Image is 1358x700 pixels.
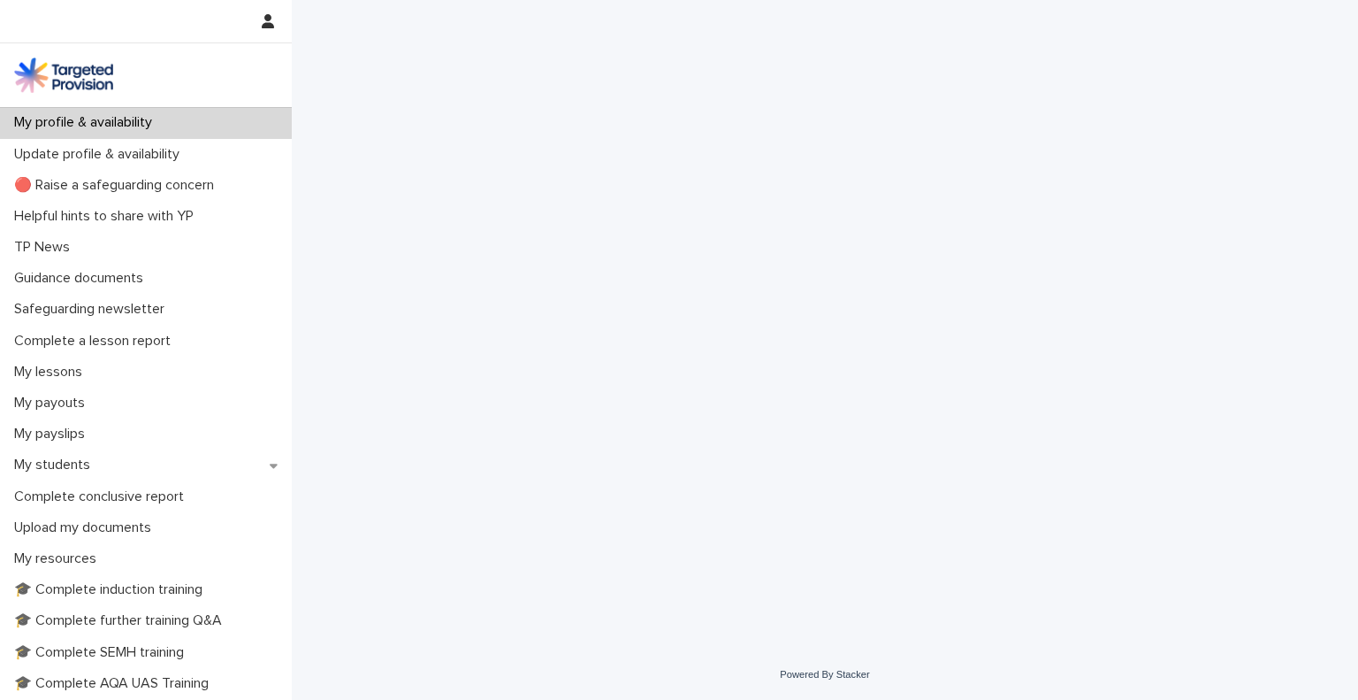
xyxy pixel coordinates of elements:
p: My lessons [7,364,96,381]
img: M5nRWzHhSzIhMunXDL62 [14,58,113,93]
p: My students [7,457,104,473]
p: Update profile & availability [7,146,194,163]
p: Complete a lesson report [7,333,185,350]
p: Safeguarding newsletter [7,301,179,318]
p: 🎓 Complete SEMH training [7,644,198,661]
p: 🎓 Complete AQA UAS Training [7,675,223,692]
p: Upload my documents [7,519,165,536]
p: 🔴 Raise a safeguarding concern [7,177,228,194]
p: My payouts [7,395,99,412]
p: 🎓 Complete further training Q&A [7,612,236,629]
p: 🎓 Complete induction training [7,581,217,598]
p: My payslips [7,426,99,442]
p: Complete conclusive report [7,488,198,505]
p: Guidance documents [7,270,157,287]
a: Powered By Stacker [780,669,869,680]
p: My resources [7,550,111,567]
p: Helpful hints to share with YP [7,208,208,225]
p: TP News [7,239,84,256]
p: My profile & availability [7,114,166,131]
